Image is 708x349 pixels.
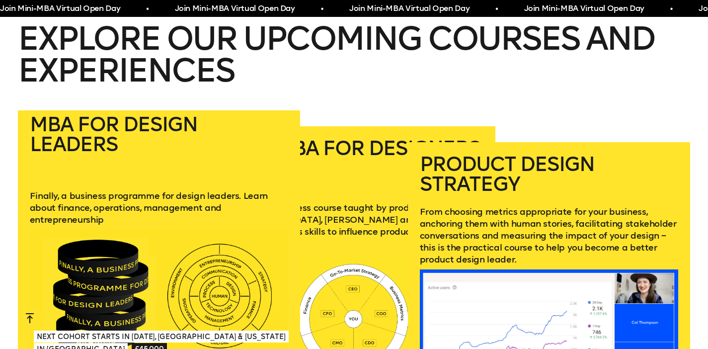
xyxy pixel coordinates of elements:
[317,3,320,15] span: •
[143,3,146,15] span: •
[225,202,483,250] p: A practical business course taught by product leaders at [GEOGRAPHIC_DATA], [PERSON_NAME] and mor...
[492,3,495,15] span: •
[225,138,483,190] h2: Mini-MBA for Designers
[18,23,691,110] h2: Explore our upcoming courses and experiences
[667,3,669,15] span: •
[420,154,679,194] h2: Product Design Strategy
[420,206,679,265] p: From choosing metrics appropriate for your business, anchoring them with human stories, facilitat...
[30,190,289,226] p: Finally, a business programme for design leaders. Learn about finance, operations, management and...
[34,331,289,343] span: Next Cohort Starts in [DATE], [GEOGRAPHIC_DATA] & [US_STATE]
[30,114,289,178] h2: MBA for Design Leaders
